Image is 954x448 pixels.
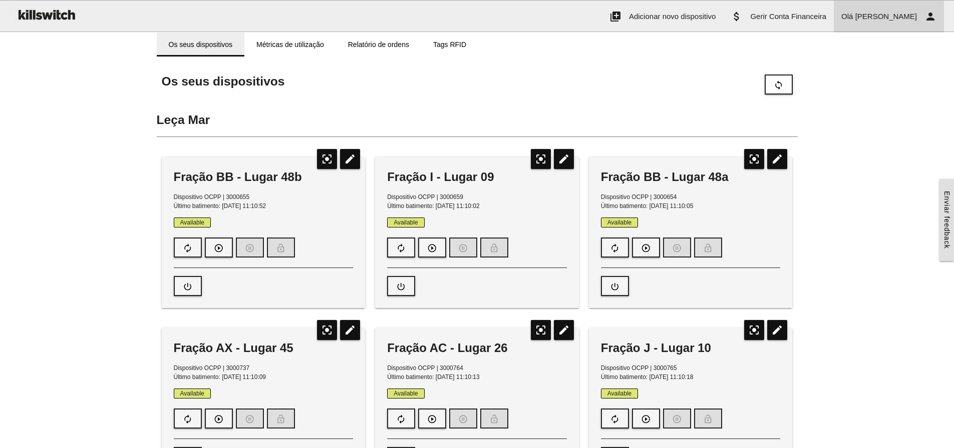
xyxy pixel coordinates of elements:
[387,408,415,428] button: autorenew
[387,340,567,356] div: Fração AC - Lugar 26
[855,12,917,20] span: [PERSON_NAME]
[387,193,463,200] span: Dispositivo OCPP | 3000659
[601,169,781,185] div: Fração BB - Lugar 48a
[601,364,677,371] span: Dispositivo OCPP | 3000765
[765,74,793,94] button: sync
[396,238,406,257] i: autorenew
[387,169,567,185] div: Fração I - Lugar 09
[531,320,551,340] i: center_focus_strong
[174,169,354,185] div: Fração BB - Lugar 48b
[632,408,660,428] button: play_circle_outline
[601,388,638,398] span: Available
[317,320,337,340] i: center_focus_strong
[610,409,620,428] i: autorenew
[744,320,764,340] i: center_focus_strong
[174,408,202,428] button: autorenew
[554,149,574,169] i: edit
[387,373,480,380] span: Último batimento: [DATE] 11:10:13
[157,32,245,56] a: Os seus dispositivos
[396,277,406,296] i: power_settings_new
[418,408,446,428] button: play_circle_outline
[244,32,336,56] a: Métricas de utilização
[629,12,716,20] span: Adicionar novo dispositivo
[387,217,424,227] span: Available
[641,238,651,257] i: play_circle_outline
[214,238,224,257] i: play_circle_outline
[421,32,478,56] a: Tags RFID
[183,277,193,296] i: power_settings_new
[15,0,77,28] img: ks-logo-black-160-b.png
[601,237,629,257] button: autorenew
[601,202,694,209] span: Último batimento: [DATE] 11:10:05
[641,409,651,428] i: play_circle_outline
[609,0,621,32] i: add_to_photos
[387,237,415,257] button: autorenew
[601,340,781,356] div: Fração J - Lugar 10
[387,276,415,296] button: power_settings_new
[183,238,193,257] i: autorenew
[601,193,677,200] span: Dispositivo OCPP | 3000654
[340,320,360,340] i: edit
[601,217,638,227] span: Available
[205,408,233,428] button: play_circle_outline
[601,276,629,296] button: power_settings_new
[340,149,360,169] i: edit
[174,388,211,398] span: Available
[174,373,266,380] span: Último batimento: [DATE] 11:10:09
[554,320,574,340] i: edit
[601,373,694,380] span: Último batimento: [DATE] 11:10:18
[767,149,787,169] i: edit
[744,149,764,169] i: center_focus_strong
[610,277,620,296] i: power_settings_new
[396,409,406,428] i: autorenew
[183,409,193,428] i: autorenew
[387,388,424,398] span: Available
[174,340,354,356] div: Fração AX - Lugar 45
[939,179,954,260] a: Enviar feedback
[601,408,629,428] button: autorenew
[174,237,202,257] button: autorenew
[841,12,853,20] span: Olá
[418,237,446,257] button: play_circle_outline
[427,238,437,257] i: play_circle_outline
[427,409,437,428] i: play_circle_outline
[731,0,743,32] i: attach_money
[531,149,551,169] i: center_focus_strong
[767,320,787,340] i: edit
[610,238,620,257] i: autorenew
[317,149,337,169] i: center_focus_strong
[387,364,463,371] span: Dispositivo OCPP | 3000764
[174,202,266,209] span: Último batimento: [DATE] 11:10:52
[174,364,250,371] span: Dispositivo OCPP | 3000737
[750,12,826,20] span: Gerir Conta Financeira
[924,0,936,32] i: person
[632,237,660,257] button: play_circle_outline
[174,276,202,296] button: power_settings_new
[336,32,421,56] a: Relatório de ordens
[174,217,211,227] span: Available
[205,237,233,257] button: play_circle_outline
[387,202,480,209] span: Último batimento: [DATE] 11:10:02
[174,193,250,200] span: Dispositivo OCPP | 3000655
[157,113,210,126] span: Leça Mar
[214,409,224,428] i: play_circle_outline
[162,74,285,88] span: Os seus dispositivos
[774,75,784,94] i: sync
